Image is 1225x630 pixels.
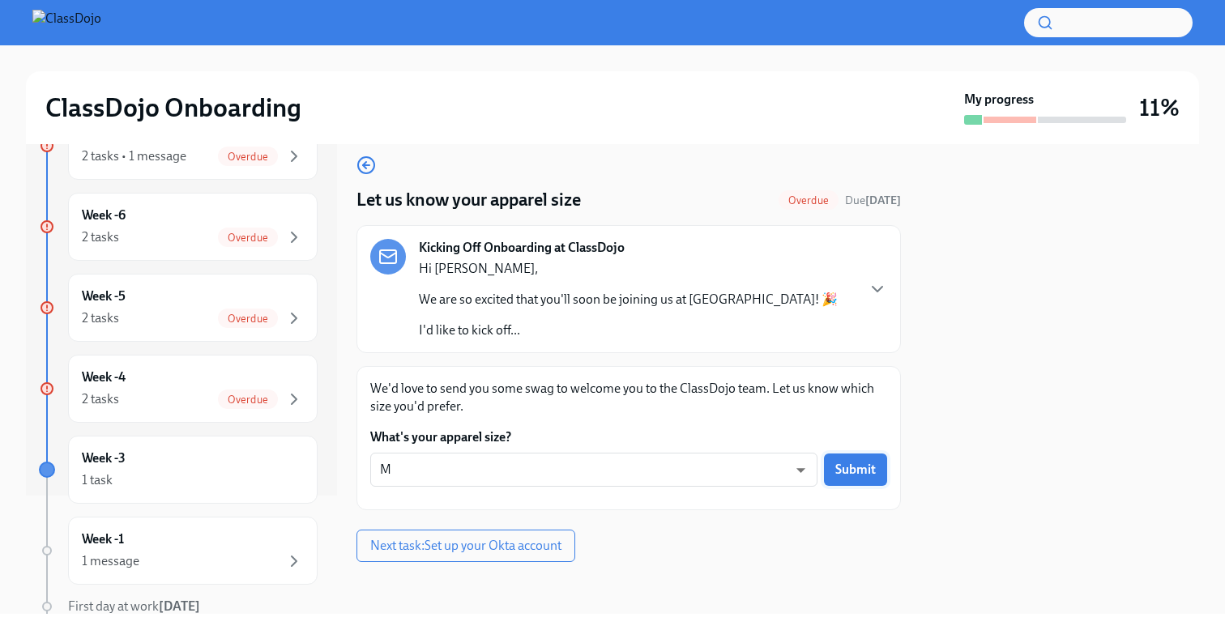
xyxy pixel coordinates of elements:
h4: Let us know your apparel size [356,188,581,212]
h3: 11% [1139,93,1180,122]
strong: Kicking Off Onboarding at ClassDojo [419,239,625,257]
button: Submit [824,453,887,486]
button: Next task:Set up your Okta account [356,530,575,562]
span: Overdue [218,232,278,244]
span: Next task : Set up your Okta account [370,538,561,554]
h6: Week -4 [82,368,126,386]
strong: My progress [964,91,1034,109]
span: Due [845,194,901,207]
h2: ClassDojo Onboarding [45,92,301,124]
a: First day at work[DATE] [39,598,318,615]
div: 2 tasks [82,390,119,408]
h6: Week -5 [82,287,126,305]
p: We'd love to send you some swag to welcome you to the ClassDojo team. Let us know which size you'... [370,380,887,415]
label: What's your apparel size? [370,428,887,446]
div: 2 tasks [82,309,119,327]
div: 2 tasks • 1 message [82,147,186,165]
span: First day at work [68,598,200,614]
a: Week -11 message [39,517,318,585]
strong: [DATE] [159,598,200,614]
a: Week -31 task [39,436,318,504]
span: Overdue [218,151,278,163]
h6: Week -1 [82,530,124,548]
div: 2 tasks [82,228,119,246]
a: Week -62 tasksOverdue [39,193,318,261]
h6: Week -6 [82,206,126,224]
div: M [370,453,817,487]
div: 1 task [82,471,113,489]
div: 1 message [82,552,139,570]
span: Overdue [218,313,278,325]
a: Week -52 tasksOverdue [39,274,318,342]
a: Week -42 tasksOverdue [39,355,318,423]
a: 2 tasks • 1 messageOverdue [39,112,318,180]
p: I'd like to kick off... [419,321,838,339]
span: Overdue [218,394,278,406]
strong: [DATE] [865,194,901,207]
span: August 3rd, 2025 12:00 [845,193,901,208]
p: Hi [PERSON_NAME], [419,260,838,278]
img: ClassDojo [32,10,101,36]
p: We are so excited that you'll soon be joining us at [GEOGRAPHIC_DATA]! 🎉 [419,291,838,309]
h6: Week -3 [82,449,126,467]
span: Overdue [779,194,839,206]
span: Submit [835,462,876,478]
